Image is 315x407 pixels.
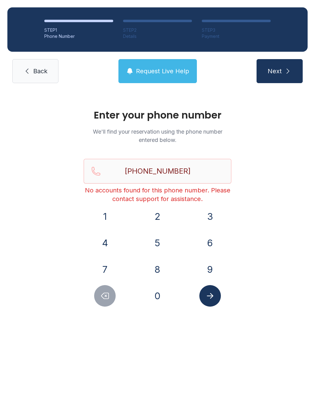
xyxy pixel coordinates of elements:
[84,186,231,203] div: No accounts found for this phone number. Please contact support for assistance.
[147,285,168,307] button: 0
[136,67,189,75] span: Request Live Help
[147,259,168,280] button: 8
[199,285,221,307] button: Submit lookup form
[123,33,192,39] div: Details
[94,232,116,254] button: 4
[94,206,116,227] button: 1
[94,259,116,280] button: 7
[44,33,113,39] div: Phone Number
[123,27,192,33] div: STEP 2
[202,27,271,33] div: STEP 3
[84,127,231,144] p: We'll find your reservation using the phone number entered below.
[94,285,116,307] button: Delete number
[202,33,271,39] div: Payment
[199,232,221,254] button: 6
[199,206,221,227] button: 3
[84,159,231,183] input: Reservation phone number
[268,67,282,75] span: Next
[199,259,221,280] button: 9
[44,27,113,33] div: STEP 1
[84,110,231,120] h1: Enter your phone number
[33,67,47,75] span: Back
[147,206,168,227] button: 2
[147,232,168,254] button: 5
